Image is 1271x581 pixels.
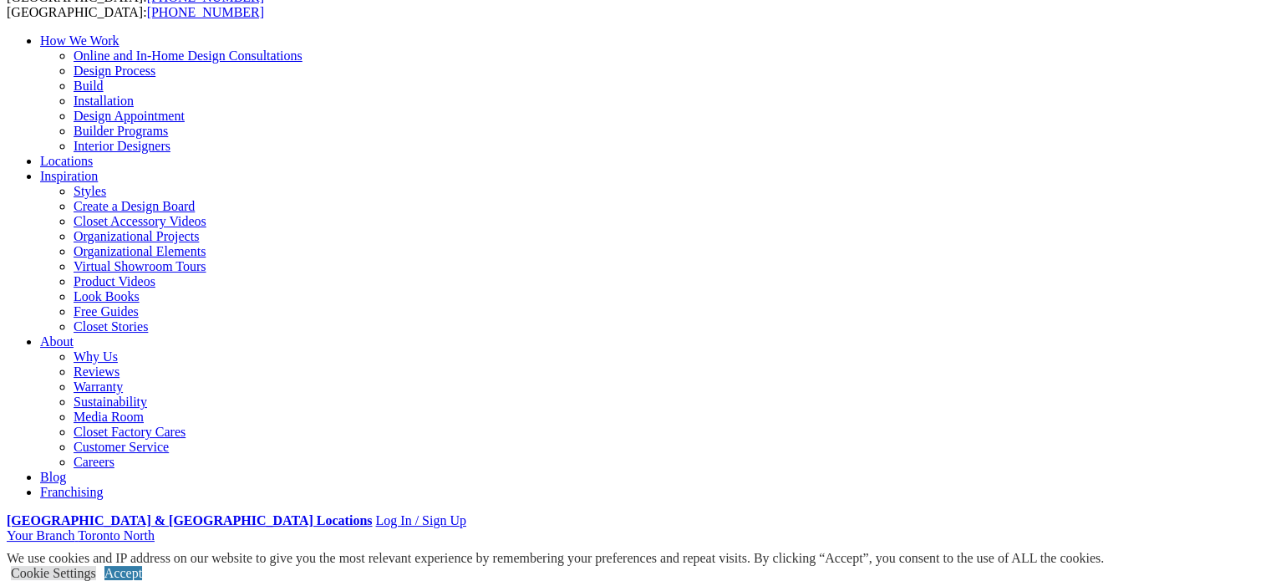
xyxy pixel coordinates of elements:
a: Organizational Projects [74,229,199,243]
a: Organizational Elements [74,244,206,258]
a: Log In / Sign Up [375,513,465,527]
a: Installation [74,94,134,108]
a: Media Room [74,410,144,424]
a: Online and In-Home Design Consultations [74,48,302,63]
a: Closet Factory Cares [74,425,186,439]
a: Customer Service [74,440,169,454]
a: Blog [40,470,66,484]
a: Virtual Showroom Tours [74,259,206,273]
a: Locations [40,154,93,168]
a: [PHONE_NUMBER] [147,5,264,19]
a: Design Process [74,64,155,78]
a: Why Us [74,349,118,364]
a: [GEOGRAPHIC_DATA] & [GEOGRAPHIC_DATA] Locations [7,513,372,527]
a: Franchising [40,485,104,499]
a: Careers [74,455,114,469]
a: How We Work [40,33,119,48]
a: Inspiration [40,169,98,183]
a: Interior Designers [74,139,170,153]
a: Your Branch Toronto North [7,528,155,543]
a: Accept [104,566,142,580]
a: Free Guides [74,304,139,319]
a: Closet Stories [74,319,148,334]
a: Reviews [74,364,119,379]
a: Design Appointment [74,109,185,123]
a: Closet Accessory Videos [74,214,206,228]
a: Sustainability [74,395,147,409]
a: About [40,334,74,349]
a: Warranty [74,380,123,394]
a: Look Books [74,289,140,303]
a: Product Videos [74,274,155,288]
a: Cookie Settings [11,566,96,580]
div: We use cookies and IP address on our website to give you the most relevant experience by remember... [7,551,1104,566]
a: Styles [74,184,106,198]
span: Toronto North [78,528,155,543]
span: Your Branch [7,528,74,543]
a: Build [74,79,104,93]
a: Create a Design Board [74,199,195,213]
a: Builder Programs [74,124,168,138]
